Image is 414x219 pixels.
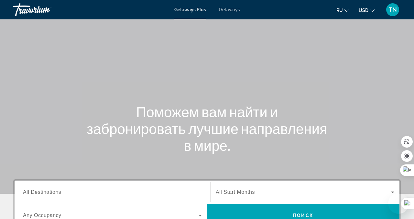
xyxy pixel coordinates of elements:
button: User Menu [384,3,401,16]
span: ru [336,8,343,13]
span: Поиск [293,213,313,218]
button: Change language [336,5,349,15]
a: Travorium [13,1,78,18]
span: TN [389,6,397,13]
span: USD [359,8,368,13]
button: Change currency [359,5,375,15]
a: Getaways Plus [174,7,206,12]
a: Getaways [219,7,240,12]
h1: Поможем вам найти и забронировать лучшие направления в мире. [86,103,328,154]
iframe: Button to launch messaging window [388,193,409,214]
span: All Start Months [216,189,255,195]
span: All Destinations [23,189,61,195]
span: Any Occupancy [23,213,61,218]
